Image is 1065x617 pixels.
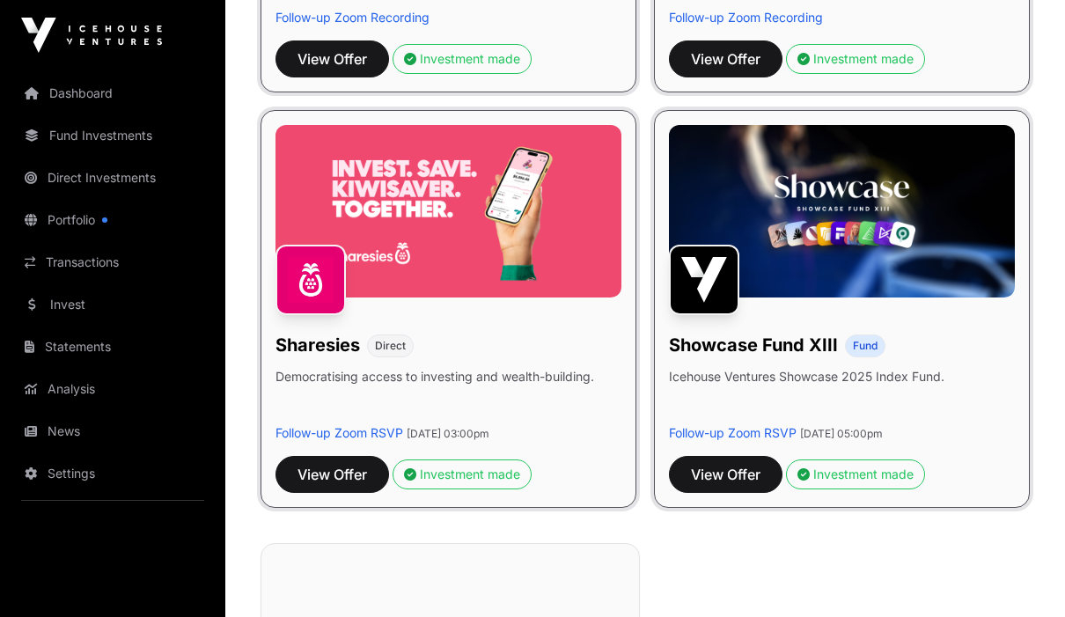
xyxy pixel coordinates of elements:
[691,48,760,70] span: View Offer
[297,464,367,485] span: View Offer
[669,456,782,493] button: View Offer
[786,44,925,74] button: Investment made
[21,18,162,53] img: Icehouse Ventures Logo
[853,339,878,353] span: Fund
[404,50,520,68] div: Investment made
[669,368,944,386] p: Icehouse Ventures Showcase 2025 Index Fund.
[393,459,532,489] button: Investment made
[404,466,520,483] div: Investment made
[275,456,389,493] button: View Offer
[275,245,346,315] img: Sharesies
[669,425,797,440] a: Follow-up Zoom RSVP
[669,333,838,357] h1: Showcase Fund XIII
[393,44,532,74] button: Investment made
[786,459,925,489] button: Investment made
[669,245,739,315] img: Showcase Fund XIII
[669,125,1015,298] img: Showcase-Fund-Banner-1.jpg
[14,327,211,366] a: Statements
[691,464,760,485] span: View Offer
[275,40,389,77] button: View Offer
[977,533,1065,617] iframe: Chat Widget
[407,427,489,440] span: [DATE] 03:00pm
[375,339,406,353] span: Direct
[14,454,211,493] a: Settings
[669,40,782,77] button: View Offer
[669,10,823,25] a: Follow-up Zoom Recording
[14,285,211,324] a: Invest
[797,466,914,483] div: Investment made
[14,116,211,155] a: Fund Investments
[275,368,594,424] p: Democratising access to investing and wealth-building.
[297,48,367,70] span: View Offer
[800,427,883,440] span: [DATE] 05:00pm
[275,125,621,298] img: Sharesies-Banner.jpg
[14,74,211,113] a: Dashboard
[275,333,360,357] h1: Sharesies
[14,412,211,451] a: News
[14,370,211,408] a: Analysis
[14,243,211,282] a: Transactions
[14,201,211,239] a: Portfolio
[797,50,914,68] div: Investment made
[275,425,403,440] a: Follow-up Zoom RSVP
[14,158,211,197] a: Direct Investments
[275,10,430,25] a: Follow-up Zoom Recording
